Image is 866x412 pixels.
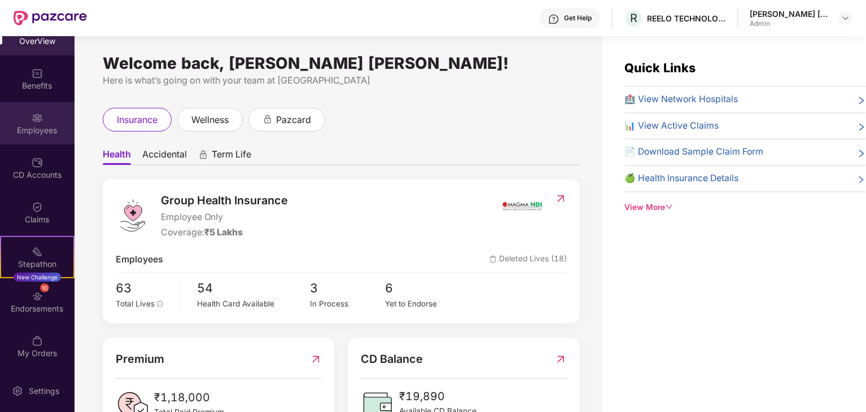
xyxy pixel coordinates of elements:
[116,350,164,368] span: Premium
[625,93,738,107] span: 🏥 View Network Hospitals
[12,385,23,397] img: svg+xml;base64,PHN2ZyBpZD0iU2V0dGluZy0yMHgyMCIgeG1sbnM9Imh0dHA6Ly93d3cudzMub3JnLzIwMDAvc3ZnIiB3aW...
[548,14,559,25] img: svg+xml;base64,PHN2ZyBpZD0iSGVscC0zMngzMiIgeG1sbnM9Imh0dHA6Ly93d3cudzMub3JnLzIwMDAvc3ZnIiB3aWR0aD...
[666,203,673,211] span: down
[1,258,73,270] div: Stepathon
[750,8,829,19] div: [PERSON_NAME] [PERSON_NAME]
[857,174,866,186] span: right
[198,150,208,160] div: animation
[117,113,158,127] span: insurance
[625,172,739,186] span: 🍏 Health Insurance Details
[32,157,43,168] img: svg+xml;base64,PHN2ZyBpZD0iQ0RfQWNjb3VudHMiIGRhdGEtbmFtZT0iQ0QgQWNjb3VudHMiIHhtbG5zPSJodHRwOi8vd3...
[386,279,461,298] span: 6
[157,301,164,308] span: info-circle
[161,211,288,225] span: Employee Only
[489,256,497,263] img: deleteIcon
[625,119,719,133] span: 📊 View Active Claims
[103,148,131,165] span: Health
[103,59,580,68] div: Welcome back, [PERSON_NAME] [PERSON_NAME]!
[198,298,310,310] div: Health Card Available
[647,13,726,24] div: REELO TECHNOLOGIES PRIVATE LIMITED
[263,114,273,124] div: animation
[625,60,696,75] span: Quick Links
[555,350,567,368] img: RedirectIcon
[625,201,866,214] div: View More
[25,385,63,397] div: Settings
[489,253,567,267] span: Deleted Lives (18)
[399,388,476,405] span: ₹19,890
[161,226,288,240] div: Coverage:
[14,273,61,282] div: New Challenge
[857,95,866,107] span: right
[116,199,150,233] img: logo
[310,279,385,298] span: 3
[154,389,225,406] span: ₹1,18,000
[386,298,461,310] div: Yet to Endorse
[857,121,866,133] span: right
[161,192,288,209] span: Group Health Insurance
[857,147,866,159] span: right
[501,192,544,220] img: insurerIcon
[198,279,310,298] span: 54
[116,253,163,267] span: Employees
[32,246,43,257] img: svg+xml;base64,PHN2ZyB4bWxucz0iaHR0cDovL3d3dy53My5vcmcvMjAwMC9zdmciIHdpZHRoPSIyMSIgaGVpZ2h0PSIyMC...
[191,113,229,127] span: wellness
[564,14,592,23] div: Get Help
[361,350,423,368] span: CD Balance
[103,73,580,87] div: Here is what’s going on with your team at [GEOGRAPHIC_DATA]
[142,148,187,165] span: Accidental
[841,14,850,23] img: svg+xml;base64,PHN2ZyBpZD0iRHJvcGRvd24tMzJ4MzIiIHhtbG5zPSJodHRwOi8vd3d3LnczLm9yZy8yMDAwL3N2ZyIgd2...
[32,68,43,79] img: svg+xml;base64,PHN2ZyBpZD0iQmVuZWZpdHMiIHhtbG5zPSJodHRwOi8vd3d3LnczLm9yZy8yMDAwL3N2ZyIgd2lkdGg9Ij...
[276,113,311,127] span: pazcard
[116,299,155,308] span: Total Lives
[212,148,251,165] span: Term Life
[32,335,43,347] img: svg+xml;base64,PHN2ZyBpZD0iTXlfT3JkZXJzIiBkYXRhLW5hbWU9Ik15IE9yZGVycyIgeG1sbnM9Imh0dHA6Ly93d3cudz...
[310,298,385,310] div: In Process
[32,291,43,302] img: svg+xml;base64,PHN2ZyBpZD0iRW5kb3JzZW1lbnRzIiB4bWxucz0iaHR0cDovL3d3dy53My5vcmcvMjAwMC9zdmciIHdpZH...
[32,201,43,213] img: svg+xml;base64,PHN2ZyBpZD0iQ2xhaW0iIHhtbG5zPSJodHRwOi8vd3d3LnczLm9yZy8yMDAwL3N2ZyIgd2lkdGg9IjIwIi...
[625,145,764,159] span: 📄 Download Sample Claim Form
[40,283,49,292] div: 10
[32,112,43,124] img: svg+xml;base64,PHN2ZyBpZD0iRW1wbG95ZWVzIiB4bWxucz0iaHR0cDovL3d3dy53My5vcmcvMjAwMC9zdmciIHdpZHRoPS...
[310,350,322,368] img: RedirectIcon
[750,19,829,28] div: Admin
[14,11,87,25] img: New Pazcare Logo
[630,11,637,25] span: R
[555,193,567,204] img: RedirectIcon
[116,279,172,298] span: 63
[204,227,243,238] span: ₹5 Lakhs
